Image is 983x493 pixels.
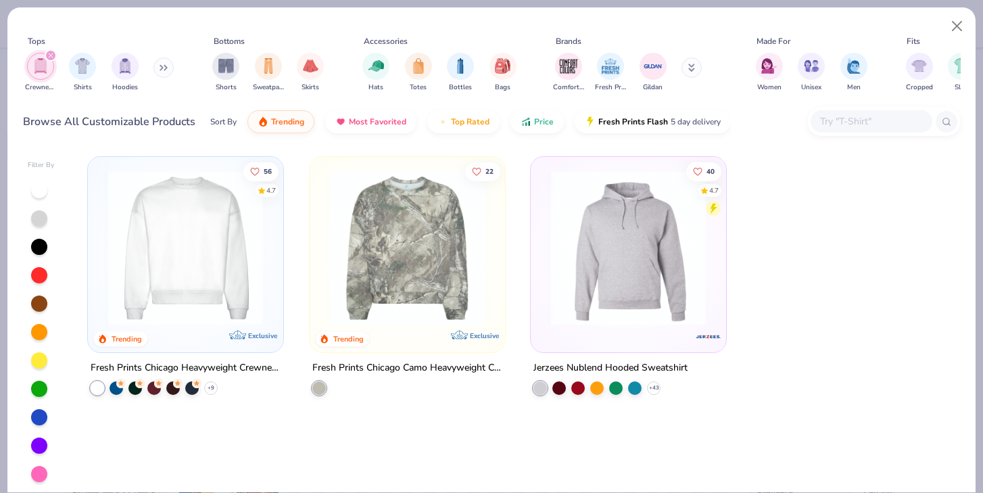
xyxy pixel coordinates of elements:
[214,35,245,47] div: Bottoms
[544,170,713,325] img: 3a414f12-a4cb-4ca9-8ee8-e32b16d9a56c
[801,83,821,93] span: Unisex
[575,110,731,133] button: Fresh Prints Flash5 day delivery
[840,53,867,93] button: filter button
[556,35,581,47] div: Brands
[600,56,621,76] img: Fresh Prints Image
[264,168,272,174] span: 56
[485,168,493,174] span: 22
[640,53,667,93] div: filter for Gildan
[495,83,510,93] span: Bags
[447,53,474,93] button: filter button
[25,53,56,93] div: filter for Crewnecks
[906,53,933,93] button: filter button
[510,110,564,133] button: Price
[411,58,426,74] img: Totes Image
[312,360,502,377] div: Fresh Prints Chicago Camo Heavyweight Crewneck
[911,58,927,74] img: Cropped Image
[495,58,510,74] img: Bags Image
[302,83,319,93] span: Skirts
[819,114,923,129] input: Try "T-Shirt"
[25,83,56,93] span: Crewnecks
[33,58,48,74] img: Crewnecks Image
[112,53,139,93] button: filter button
[798,53,825,93] button: filter button
[595,53,626,93] div: filter for Fresh Prints
[247,110,314,133] button: Trending
[410,83,427,93] span: Totes
[25,53,56,93] button: filter button
[253,53,284,93] div: filter for Sweatpants
[253,83,284,93] span: Sweatpants
[840,53,867,93] div: filter for Men
[75,58,91,74] img: Shirts Image
[595,53,626,93] button: filter button
[756,53,783,93] button: filter button
[553,83,584,93] span: Comfort Colors
[449,83,472,93] span: Bottles
[453,58,468,74] img: Bottles Image
[335,116,346,127] img: most_fav.gif
[451,116,489,127] span: Top Rated
[28,160,55,170] div: Filter By
[756,53,783,93] div: filter for Women
[907,35,920,47] div: Fits
[906,53,933,93] div: filter for Cropped
[218,58,234,74] img: Shorts Image
[798,53,825,93] div: filter for Unisex
[761,58,777,74] img: Women Image
[253,53,284,93] button: filter button
[757,35,790,47] div: Made For
[533,360,688,377] div: Jerzees Nublend Hooded Sweatshirt
[112,53,139,93] div: filter for Hoodies
[944,14,970,39] button: Close
[470,331,499,340] span: Exclusive
[847,83,861,93] span: Men
[585,116,596,127] img: flash.gif
[297,53,324,93] button: filter button
[709,185,719,195] div: 4.7
[906,83,933,93] span: Cropped
[846,58,861,74] img: Men Image
[405,53,432,93] div: filter for Totes
[297,53,324,93] div: filter for Skirts
[271,116,304,127] span: Trending
[955,83,968,93] span: Slim
[695,323,722,350] img: Jerzees logo
[405,53,432,93] button: filter button
[686,162,721,181] button: Like
[558,56,579,76] img: Comfort Colors Image
[437,116,448,127] img: TopRated.gif
[325,110,416,133] button: Most Favorited
[323,170,491,325] img: d9105e28-ed75-4fdd-addc-8b592ef863ea
[303,58,318,74] img: Skirts Image
[595,83,626,93] span: Fresh Prints
[258,116,268,127] img: trending.gif
[210,116,237,128] div: Sort By
[427,110,500,133] button: Top Rated
[28,35,45,47] div: Tops
[243,162,279,181] button: Like
[368,83,383,93] span: Hats
[362,53,389,93] button: filter button
[212,53,239,93] button: filter button
[598,116,668,127] span: Fresh Prints Flash
[249,331,278,340] span: Exclusive
[101,170,270,325] img: 1358499d-a160-429c-9f1e-ad7a3dc244c9
[948,53,975,93] button: filter button
[91,360,281,377] div: Fresh Prints Chicago Heavyweight Crewneck
[349,116,406,127] span: Most Favorited
[464,162,500,181] button: Like
[553,53,584,93] button: filter button
[261,58,276,74] img: Sweatpants Image
[954,58,969,74] img: Slim Image
[266,185,276,195] div: 4.7
[948,53,975,93] div: filter for Slim
[368,58,384,74] img: Hats Image
[112,83,138,93] span: Hoodies
[23,114,195,130] div: Browse All Customizable Products
[643,83,663,93] span: Gildan
[216,83,237,93] span: Shorts
[208,384,214,392] span: + 9
[69,53,96,93] button: filter button
[706,168,715,174] span: 40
